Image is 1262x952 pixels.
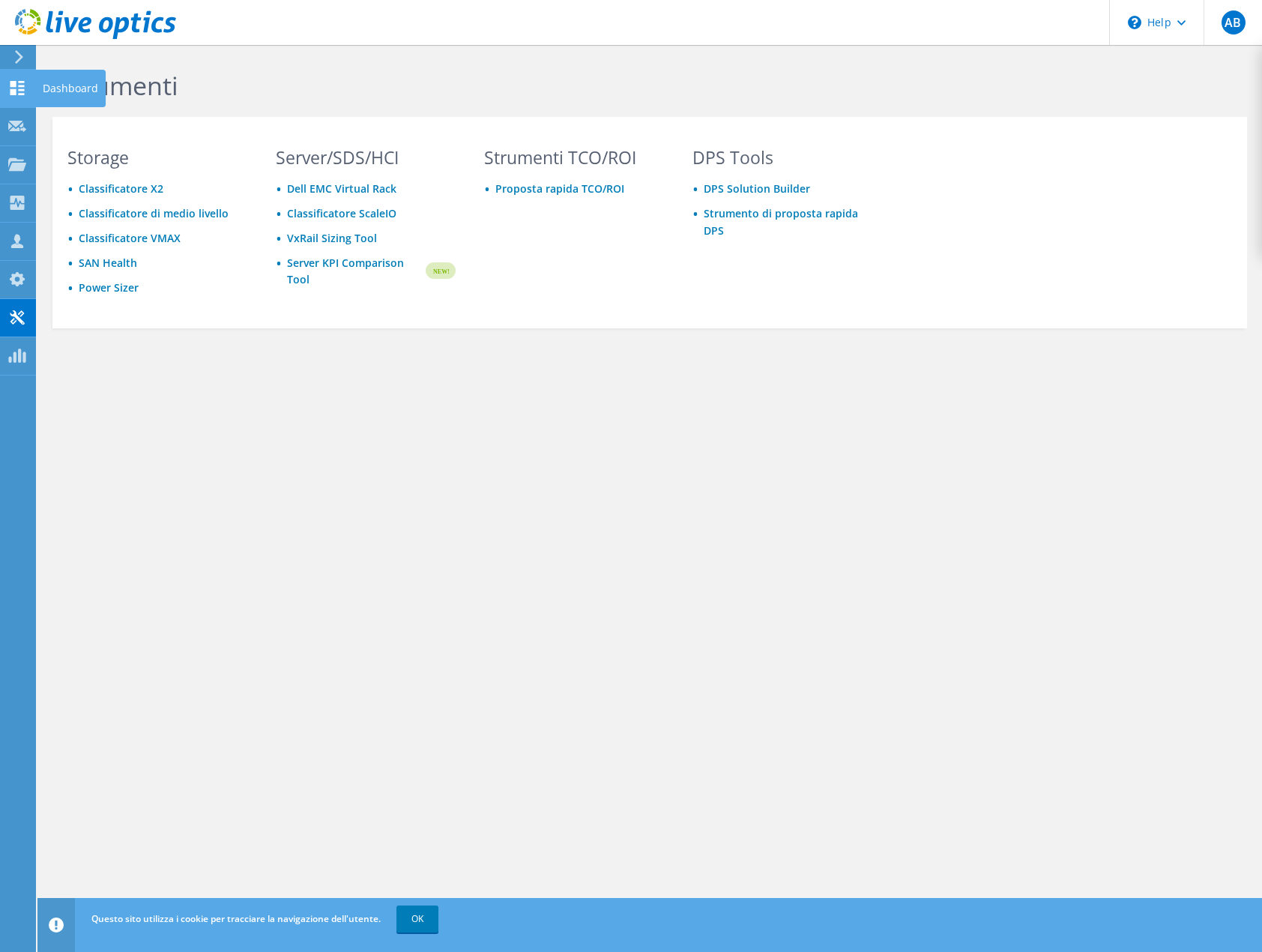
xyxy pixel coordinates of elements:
h3: DPS Tools [692,149,872,166]
a: Classificatore ScaleIO [287,206,396,220]
img: new-badge.svg [423,253,456,289]
a: Classificatore X2 [79,181,163,196]
h3: Strumenti TCO/ROI [484,149,664,166]
a: Dell EMC Virtual Rack [287,181,396,196]
a: VxRail Sizing Tool [287,231,377,245]
a: Server KPI Comparison Tool [287,255,423,288]
div: Dashboard [35,70,106,107]
h3: Server/SDS/HCI [276,149,456,166]
span: Questo sito utilizza i cookie per tracciare la navigazione dell'utente. [91,912,381,925]
a: DPS Solution Builder [704,181,810,196]
a: SAN Health [79,256,137,270]
h1: Strumenti [60,70,1072,101]
a: Classificatore VMAX [79,231,181,245]
h3: Storage [67,149,247,166]
a: Power Sizer [79,280,139,295]
a: Classificatore di medio livello [79,206,229,220]
a: Strumento di proposta rapida DPS [704,206,858,238]
span: AB [1222,10,1246,34]
svg: \n [1128,16,1141,29]
a: Proposta rapida TCO/ROI [495,181,624,196]
a: OK [396,906,438,933]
